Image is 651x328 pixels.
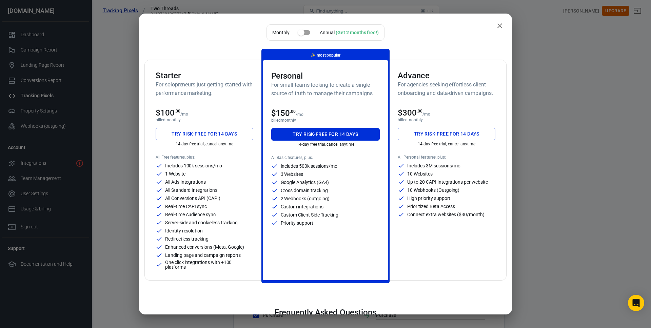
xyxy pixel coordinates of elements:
[165,204,207,209] p: Real-time CAPI sync
[271,81,380,98] h6: For small teams looking to create a single source of truth to manage their campaigns.
[311,53,316,58] span: magic
[422,112,430,117] p: /mo
[271,108,296,118] span: $150
[271,118,380,123] p: billed monthly
[398,108,422,118] span: $300
[156,155,253,160] p: All Free features, plus:
[165,228,203,233] p: Identity resolution
[281,172,303,177] p: 3 Websites
[281,196,330,201] p: 2 Webhooks (outgoing)
[165,188,217,192] p: All Standard Integrations
[398,71,495,80] h3: Advance
[165,220,238,225] p: Server-side and cookieless tracking
[156,80,253,97] h6: For solopreneurs just getting started with performance marketing.
[156,71,253,80] h3: Starter
[407,163,460,168] p: Includes 3M sessions/mo
[156,128,253,140] button: Try risk-free for 14 days
[398,118,495,122] p: billed monthly
[165,180,206,184] p: All Ads Integrations
[165,260,253,269] p: One click integrations with +100 platforms
[165,171,185,176] p: 1 Website
[296,112,303,117] p: /mo
[281,180,329,185] p: Google Analytics (GA4)
[281,188,328,193] p: Cross domain tracking
[398,155,495,160] p: All Personal features, plus:
[165,196,220,201] p: All Conversions API (CAPI)
[290,109,296,114] sup: .00
[407,180,488,184] p: Up to 20 CAPI Integrations per website
[320,29,379,36] div: Annual
[398,80,495,97] h6: For agencies seeking effortless client onboarding and data-driven campaigns.
[165,237,209,241] p: Redirectless tracking
[407,196,450,201] p: High priority support
[165,212,216,217] p: Real-time Audience sync
[198,308,453,317] h3: Frequently Asked Questions
[281,204,323,209] p: Custom integrations
[407,171,432,176] p: 10 Websites
[336,30,379,35] div: (Get 2 months free!)
[156,118,253,122] p: billed monthly
[175,109,180,114] sup: .00
[311,52,340,59] p: most popular
[281,221,313,225] p: Priority support
[156,108,180,118] span: $100
[398,128,495,140] button: Try risk-free for 14 days
[407,204,455,209] p: Prioritized Beta Access
[271,71,380,81] h3: Personal
[407,188,459,192] p: 10 Webhooks (Outgoing)
[180,112,188,117] p: /mo
[271,128,380,141] button: Try risk-free for 14 days
[407,212,484,217] p: Connect extra websites ($30/month)
[628,295,644,311] div: Open Intercom Messenger
[165,253,241,258] p: Landing page and campaign reports
[281,212,339,217] p: Custom Client Side Tracking
[156,142,253,146] p: 14-day free trial, cancel anytime
[417,109,422,114] sup: .00
[493,19,507,33] button: close
[281,164,338,168] p: Includes 500k sessions/mo
[271,142,380,147] p: 14-day free trial, cancel anytime
[165,163,222,168] p: Includes 100k sessions/mo
[398,142,495,146] p: 14-day free trial, cancel anytime
[271,155,380,160] p: All Basic features, plus:
[272,29,290,36] p: Monthly
[165,245,244,249] p: Enhanced conversions (Meta, Google)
